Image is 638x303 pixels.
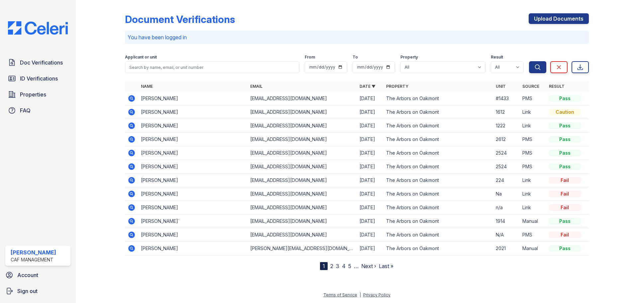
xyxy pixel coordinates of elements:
[11,248,56,256] div: [PERSON_NAME]
[248,146,357,160] td: [EMAIL_ADDRESS][DOMAIN_NAME]
[386,84,408,89] a: Property
[383,242,493,255] td: The Arbors on Oakmont
[520,92,546,105] td: PMS
[360,292,361,297] div: |
[248,174,357,187] td: [EMAIL_ADDRESS][DOMAIN_NAME]
[248,119,357,133] td: [EMAIL_ADDRESS][DOMAIN_NAME]
[383,133,493,146] td: The Arbors on Oakmont
[357,92,383,105] td: [DATE]
[383,215,493,228] td: The Arbors on Oakmont
[138,187,248,201] td: [PERSON_NAME]
[248,187,357,201] td: [EMAIL_ADDRESS][DOMAIN_NAME]
[549,177,581,184] div: Fail
[520,242,546,255] td: Manual
[305,55,315,60] label: From
[138,160,248,174] td: [PERSON_NAME]
[549,150,581,156] div: Pass
[383,201,493,215] td: The Arbors on Oakmont
[549,84,565,89] a: Result
[141,84,153,89] a: Name
[248,242,357,255] td: [PERSON_NAME][EMAIL_ADDRESS][DOMAIN_NAME]
[383,187,493,201] td: The Arbors on Oakmont
[138,215,248,228] td: [PERSON_NAME]`
[491,55,503,60] label: Result
[17,287,38,295] span: Sign out
[493,160,520,174] td: 2524
[493,215,520,228] td: 1914
[342,263,346,269] a: 4
[354,262,359,270] span: …
[383,146,493,160] td: The Arbors on Oakmont
[128,33,586,41] p: You have been logged in
[138,105,248,119] td: [PERSON_NAME]
[353,55,358,60] label: To
[357,174,383,187] td: [DATE]
[549,191,581,197] div: Fail
[250,84,263,89] a: Email
[17,271,38,279] span: Account
[323,292,357,297] a: Terms of Service
[549,163,581,170] div: Pass
[549,218,581,225] div: Pass
[520,146,546,160] td: PMS
[493,133,520,146] td: 2612
[520,174,546,187] td: Link
[125,61,299,73] input: Search by name, email, or unit number
[357,119,383,133] td: [DATE]
[493,242,520,255] td: 2021
[493,174,520,187] td: 224
[549,245,581,252] div: Pass
[248,215,357,228] td: [EMAIL_ADDRESS][DOMAIN_NAME]
[520,160,546,174] td: PMS
[357,228,383,242] td: [DATE]
[138,242,248,255] td: [PERSON_NAME]
[522,84,539,89] a: Source
[357,160,383,174] td: [DATE]
[493,228,520,242] td: N/A
[248,201,357,215] td: [EMAIL_ADDRESS][DOMAIN_NAME]
[357,133,383,146] td: [DATE]
[138,174,248,187] td: [PERSON_NAME]
[383,228,493,242] td: The Arbors on Oakmont
[493,92,520,105] td: #1433
[383,160,493,174] td: The Arbors on Oakmont
[360,84,375,89] a: Date ▼
[400,55,418,60] label: Property
[125,55,157,60] label: Applicant or unit
[520,187,546,201] td: Link
[248,133,357,146] td: [EMAIL_ADDRESS][DOMAIN_NAME]
[520,133,546,146] td: PMS
[357,146,383,160] td: [DATE]
[520,215,546,228] td: Manual
[520,201,546,215] td: Link
[549,95,581,102] div: Pass
[138,133,248,146] td: [PERSON_NAME]
[248,160,357,174] td: [EMAIL_ADDRESS][DOMAIN_NAME]
[493,146,520,160] td: 2524
[520,105,546,119] td: Link
[357,105,383,119] td: [DATE]
[357,242,383,255] td: [DATE]
[20,90,46,98] span: Properties
[361,263,376,269] a: Next ›
[493,105,520,119] td: 1612
[5,104,70,117] a: FAQ
[357,187,383,201] td: [DATE]
[3,268,73,282] a: Account
[11,256,56,263] div: CAF Management
[138,92,248,105] td: [PERSON_NAME]
[248,105,357,119] td: [EMAIL_ADDRESS][DOMAIN_NAME]
[357,215,383,228] td: [DATE]
[383,105,493,119] td: The Arbors on Oakmont
[248,92,357,105] td: [EMAIL_ADDRESS][DOMAIN_NAME]
[330,263,333,269] a: 2
[529,13,589,24] a: Upload Documents
[20,75,58,82] span: ID Verifications
[138,119,248,133] td: [PERSON_NAME]
[138,201,248,215] td: [PERSON_NAME]
[496,84,506,89] a: Unit
[493,201,520,215] td: n/a
[3,21,73,35] img: CE_Logo_Blue-a8612792a0a2168367f1c8372b55b34899dd931a85d93a1a3d3e32e68fde9ad4.png
[379,263,393,269] a: Last »
[520,228,546,242] td: PMS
